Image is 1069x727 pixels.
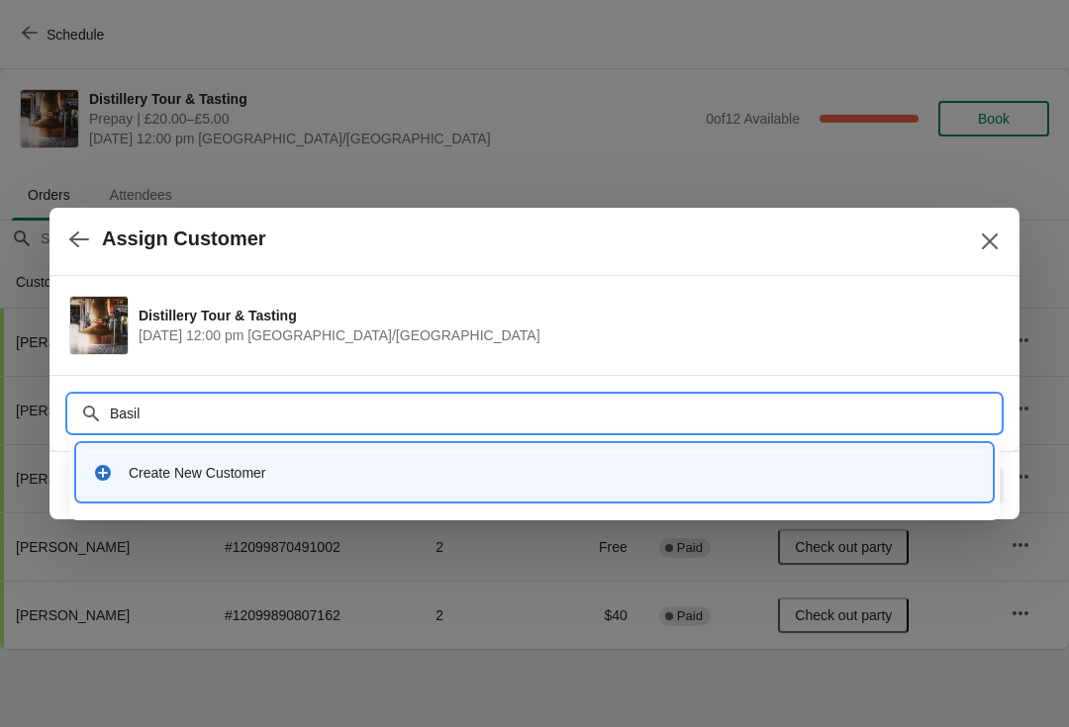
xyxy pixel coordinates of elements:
div: Create New Customer [129,463,976,483]
span: Distillery Tour & Tasting [139,306,990,325]
img: Distillery Tour & Tasting | | October 4 | 12:00 pm Europe/London [70,297,128,354]
span: [DATE] 12:00 pm [GEOGRAPHIC_DATA]/[GEOGRAPHIC_DATA] [139,325,990,345]
button: Close [972,224,1008,259]
h2: Assign Customer [102,227,266,250]
input: Search customer name or email [109,396,1000,431]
